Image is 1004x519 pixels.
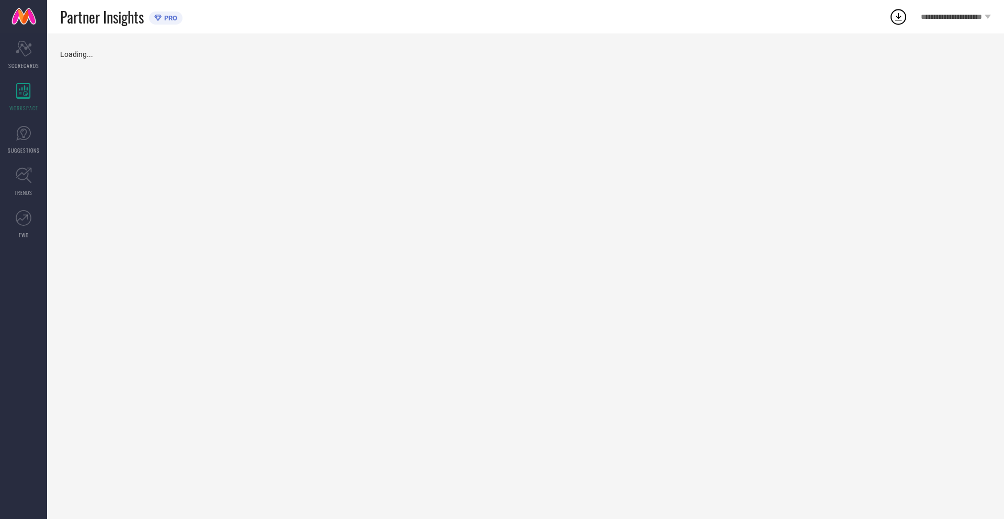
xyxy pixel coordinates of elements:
span: Partner Insights [60,6,144,28]
div: Open download list [889,7,908,26]
span: WORKSPACE [9,104,38,112]
span: SCORECARDS [8,62,39,70]
span: SUGGESTIONS [8,146,40,154]
span: FWD [19,231,29,239]
span: PRO [162,14,177,22]
span: TRENDS [15,189,32,197]
span: Loading... [60,50,93,59]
